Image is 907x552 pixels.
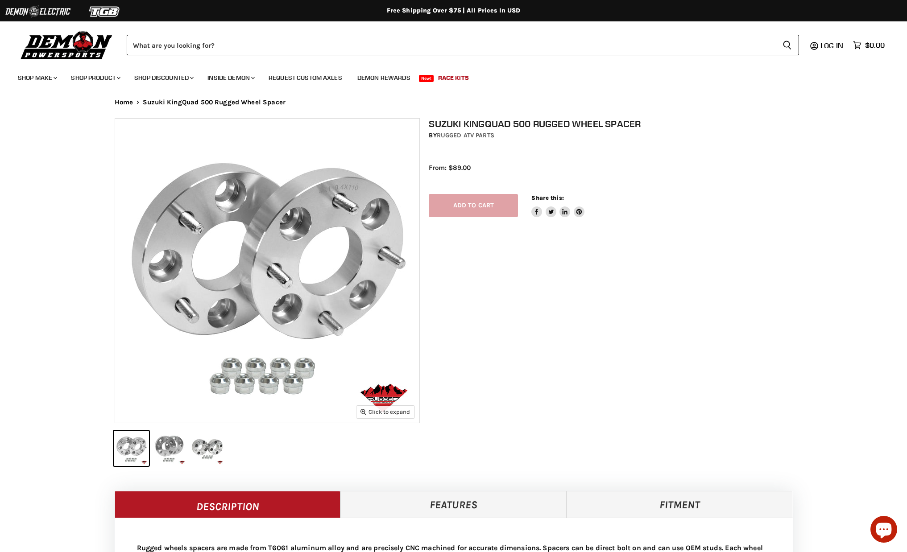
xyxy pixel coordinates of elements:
[127,35,775,55] input: Search
[64,69,126,87] a: Shop Product
[567,491,793,518] a: Fitment
[868,516,900,545] inbox-online-store-chat: Shopify online store chat
[152,431,187,466] button: Suzuki KingQuad 500 Rugged Wheel Spacer thumbnail
[531,194,563,201] span: Share this:
[11,69,62,87] a: Shop Make
[820,41,843,50] span: Log in
[531,194,584,218] aside: Share this:
[437,132,494,139] a: Rugged ATV Parts
[429,164,471,172] span: From: $89.00
[849,39,889,52] a: $0.00
[97,99,811,106] nav: Breadcrumbs
[11,65,882,87] ul: Main menu
[4,3,71,20] img: Demon Electric Logo 2
[419,75,434,82] span: New!
[115,99,133,106] a: Home
[115,491,341,518] a: Description
[431,69,476,87] a: Race Kits
[360,408,410,415] span: Click to expand
[201,69,260,87] a: Inside Demon
[143,99,286,106] span: Suzuki KingQuad 500 Rugged Wheel Spacer
[114,431,149,466] button: Suzuki KingQuad 500 Rugged Wheel Spacer thumbnail
[18,29,116,61] img: Demon Powersports
[190,431,225,466] button: Suzuki KingQuad 500 Rugged Wheel Spacer thumbnail
[816,41,849,49] a: Log in
[340,491,567,518] a: Features
[351,69,417,87] a: Demon Rewards
[865,41,885,49] span: $0.00
[97,7,811,15] div: Free Shipping Over $75 | All Prices In USD
[429,118,802,129] h1: Suzuki KingQuad 500 Rugged Wheel Spacer
[429,131,802,140] div: by
[127,35,799,55] form: Product
[115,119,419,423] img: Suzuki KingQuad 500 Rugged Wheel Spacer
[128,69,199,87] a: Shop Discounted
[775,35,799,55] button: Search
[356,406,414,418] button: Click to expand
[71,3,138,20] img: TGB Logo 2
[262,69,349,87] a: Request Custom Axles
